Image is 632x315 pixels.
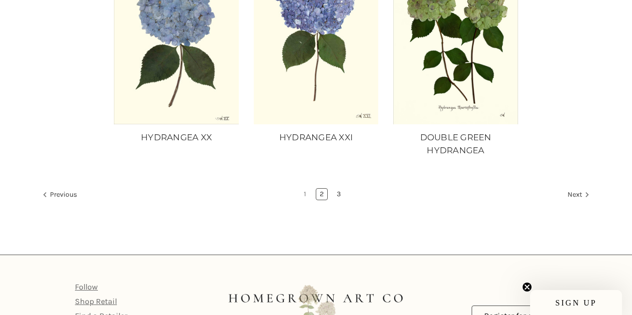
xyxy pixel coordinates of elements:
[75,282,98,292] a: Follow
[42,188,590,202] nav: pagination
[42,189,80,202] a: Previous
[251,131,381,144] a: HYDRANGEA XXI, Price range from $10.00 to $235.00
[556,299,597,307] span: SIGN UP
[530,290,622,315] div: SIGN UPClose teaser
[75,297,117,306] a: Shop Retail
[333,189,344,200] a: Page 3 of 3
[391,131,521,157] a: DOUBLE GREEN HYDRANGEA, Price range from $10.00 to $235.00
[112,131,241,144] a: HYDRANGEA XX, Price range from $10.00 to $235.00
[564,189,590,202] a: Next
[300,189,310,200] a: Page 1 of 3
[316,189,327,200] a: Page 2 of 3
[522,282,532,292] button: Close teaser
